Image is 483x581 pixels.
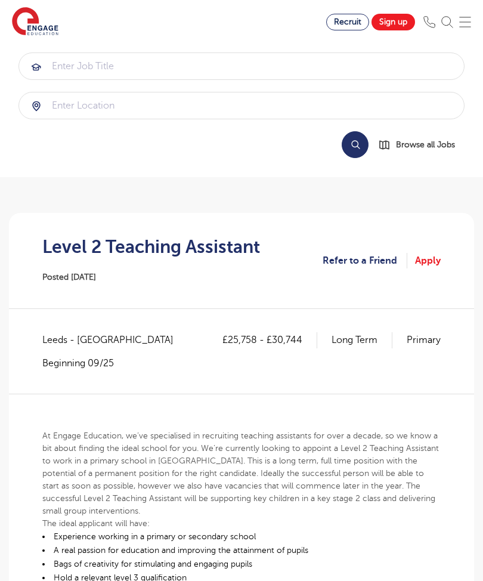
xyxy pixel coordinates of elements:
[222,332,317,348] p: £25,758 - £30,744
[42,357,185,370] p: Beginning 09/25
[459,16,471,28] img: Mobile Menu
[396,138,455,152] span: Browse all Jobs
[18,52,465,80] div: Submit
[42,543,441,557] li: A real passion for education and improving the attainment of pupils
[42,332,185,348] span: Leeds - [GEOGRAPHIC_DATA]
[323,253,407,268] a: Refer to a Friend
[423,16,435,28] img: Phone
[371,14,415,30] a: Sign up
[334,17,361,26] span: Recruit
[42,519,150,528] b: The ideal applicant will have:
[441,16,453,28] img: Search
[19,53,464,79] input: Submit
[42,273,96,282] span: Posted [DATE]
[18,92,465,119] div: Submit
[19,92,464,119] input: Submit
[415,253,441,268] a: Apply
[12,7,58,37] img: Engage Education
[342,131,369,158] button: Search
[407,332,441,348] p: Primary
[42,429,441,517] p: At Engage Education, we’ve specialised in recruiting teaching assistants for over a decade, so we...
[42,237,260,257] h1: Level 2 Teaching Assistant
[42,530,441,543] li: Experience working in a primary or secondary school
[332,332,392,348] p: Long Term
[378,138,465,152] a: Browse all Jobs
[42,557,441,571] li: Bags of creativity for stimulating and engaging pupils
[326,14,369,30] a: Recruit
